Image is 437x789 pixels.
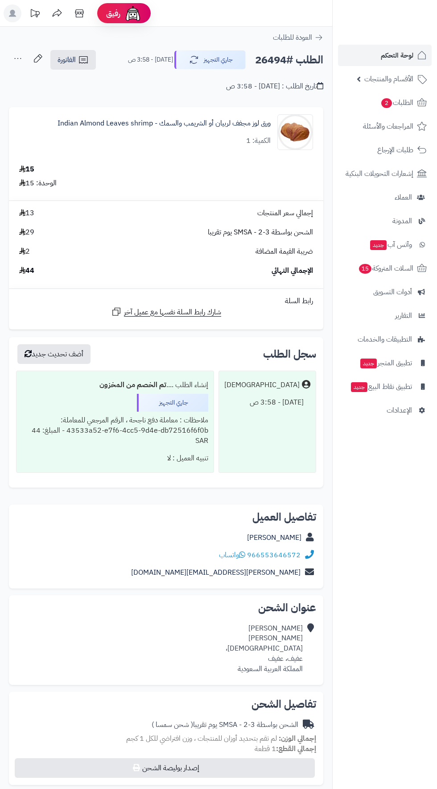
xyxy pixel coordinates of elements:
[226,81,323,92] div: تاريخ الطلب : [DATE] - 3:58 ص
[338,281,432,303] a: أدوات التسويق
[338,45,432,66] a: لوحة التحكم
[58,118,271,129] a: ورق لوز مجفف لربيان أو الشريمب والسمك - Indian Almond Leaves shrimp
[279,733,316,744] strong: إجمالي الوزن:
[16,699,316,710] h2: تفاصيل الشحن
[15,758,315,778] button: إصدار بوليصة الشحن
[256,246,313,257] span: ضريبة القيمة المضافة
[19,164,34,175] div: 15
[19,178,57,188] div: الوحدة: 15
[358,333,412,346] span: التطبيقات والخدمات
[226,623,303,674] div: [PERSON_NAME] [PERSON_NAME] ‏[DEMOGRAPHIC_DATA]، عفيف، عفيف المملكة العربية السعودية
[351,382,367,392] span: جديد
[247,532,301,543] a: [PERSON_NAME]
[276,743,316,754] strong: إجمالي القطع:
[22,412,208,450] div: ملاحظات : معاملة دفع ناجحة ، الرقم المرجعي للمعاملة: 43533a52-e7f6-4cc5-9d4e-db72516f6f0b - المبل...
[224,380,300,390] div: [DEMOGRAPHIC_DATA]
[338,258,432,279] a: السلات المتروكة15
[255,743,316,754] small: 1 قطعة
[16,602,316,613] h2: عنوان الشحن
[12,296,320,306] div: رابط السلة
[373,286,412,298] span: أدوات التسويق
[246,136,271,146] div: الكمية: 1
[338,352,432,374] a: تطبيق المتجرجديد
[359,357,412,369] span: تطبيق المتجر
[350,380,412,393] span: تطبيق نقاط البيع
[219,550,245,560] a: واتساب
[338,305,432,326] a: التقارير
[257,208,313,218] span: إجمالي سعر المنتجات
[278,114,313,150] img: DSC_4268__80660.1407090396.450.450-90x90.jpg
[16,512,316,522] h2: تفاصيل العميل
[137,394,208,412] div: جاري التجهيز
[272,266,313,276] span: الإجمالي النهائي
[381,49,413,62] span: لوحة التحكم
[24,4,46,25] a: تحديثات المنصة
[338,376,432,397] a: تطبيق نقاط البيعجديد
[338,163,432,184] a: إشعارات التحويلات البنكية
[152,719,193,730] span: ( شحن سمسا )
[380,96,413,109] span: الطلبات
[376,25,429,44] img: logo-2.png
[208,227,313,238] span: الشحن بواسطة SMSA - 2-3 يوم تقريبا
[50,50,96,70] a: الفاتورة
[131,567,301,578] a: [PERSON_NAME][EMAIL_ADDRESS][DOMAIN_NAME]
[338,400,432,421] a: الإعدادات
[263,349,316,359] h3: سجل الطلب
[126,733,277,744] span: لم تقم بتحديد أوزان للمنتجات ، وزن افتراضي للكل 1 كجم
[338,234,432,255] a: وآتس آبجديد
[395,309,412,322] span: التقارير
[17,344,91,364] button: أضف تحديث جديد
[338,187,432,208] a: العملاء
[19,227,34,238] span: 29
[358,262,413,275] span: السلات المتروكة
[381,98,392,108] span: 2
[346,167,413,180] span: إشعارات التحويلات البنكية
[19,246,30,257] span: 2
[359,264,371,274] span: 15
[152,720,298,730] div: الشحن بواسطة SMSA - 2-3 يوم تقريبا
[338,329,432,350] a: التطبيقات والخدمات
[338,116,432,137] a: المراجعات والأسئلة
[124,4,142,22] img: ai-face.png
[273,32,312,43] span: العودة للطلبات
[19,266,34,276] span: 44
[106,8,120,19] span: رفيق
[370,240,387,250] span: جديد
[58,54,76,65] span: الفاتورة
[22,376,208,394] div: إنشاء الطلب ....
[22,450,208,467] div: تنبيه العميل : لا
[338,210,432,232] a: المدونة
[273,32,323,43] a: العودة للطلبات
[392,215,412,227] span: المدونة
[124,307,221,317] span: شارك رابط السلة نفسها مع عميل آخر
[224,394,310,411] div: [DATE] - 3:58 ص
[387,404,412,417] span: الإعدادات
[338,92,432,113] a: الطلبات2
[19,208,34,218] span: 13
[247,550,301,560] a: 966553646572
[395,191,412,204] span: العملاء
[255,51,323,69] h2: الطلب #26494
[128,55,173,64] small: [DATE] - 3:58 ص
[99,380,166,390] b: تم الخصم من المخزون
[174,50,246,69] button: جاري التجهيز
[111,306,221,317] a: شارك رابط السلة نفسها مع عميل آخر
[369,238,412,251] span: وآتس آب
[364,73,413,85] span: الأقسام والمنتجات
[360,359,377,368] span: جديد
[338,139,432,161] a: طلبات الإرجاع
[377,144,413,156] span: طلبات الإرجاع
[363,120,413,133] span: المراجعات والأسئلة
